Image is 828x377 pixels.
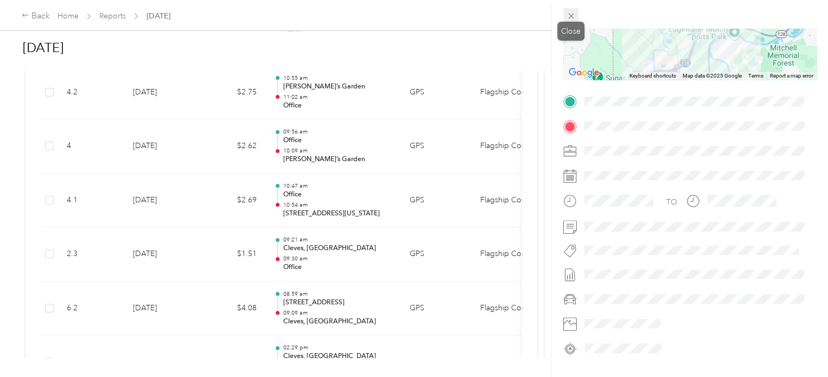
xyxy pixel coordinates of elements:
[566,66,602,80] a: Open this area in Google Maps (opens a new window)
[683,73,742,79] span: Map data ©2025 Google
[748,73,763,79] a: Terms (opens in new tab)
[666,196,677,208] div: TO
[629,72,676,80] button: Keyboard shortcuts
[767,316,828,377] iframe: Everlance-gr Chat Button Frame
[557,22,584,41] div: Close
[566,66,602,80] img: Google
[770,73,813,79] a: Report a map error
